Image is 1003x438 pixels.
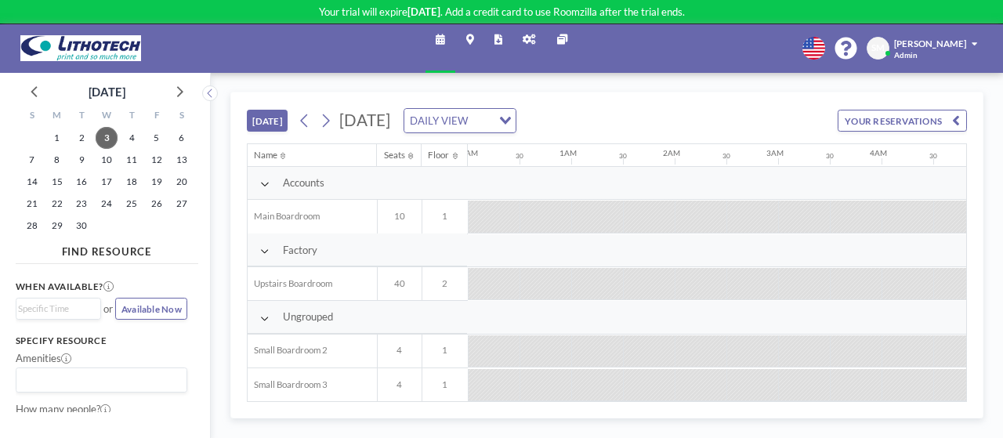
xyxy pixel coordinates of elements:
div: F [144,107,169,127]
span: Friday, September 12, 2025 [146,149,168,171]
div: Seats [384,150,405,161]
label: How many people? [16,403,110,416]
span: Wednesday, September 10, 2025 [96,149,118,171]
span: 1 [422,379,468,390]
span: Thursday, September 4, 2025 [121,127,143,149]
span: Tuesday, September 30, 2025 [71,215,92,237]
span: Monday, September 29, 2025 [46,215,68,237]
span: Wednesday, September 24, 2025 [96,193,118,215]
div: 30 [929,152,937,160]
img: organization-logo [20,35,140,61]
span: Wednesday, September 3, 2025 [96,127,118,149]
div: 4AM [870,148,887,157]
input: Search for option [18,302,92,316]
div: Name [254,150,277,161]
label: Amenities [16,352,71,365]
div: S [169,107,194,127]
div: Search for option [16,299,100,319]
span: or [103,302,113,316]
div: 30 [826,152,834,160]
span: Friday, September 26, 2025 [146,193,168,215]
input: Search for option [472,112,490,129]
span: Factory [283,244,317,257]
div: 30 [722,152,730,160]
span: Tuesday, September 9, 2025 [71,149,92,171]
div: T [69,107,94,127]
span: Monday, September 8, 2025 [46,149,68,171]
span: [PERSON_NAME] [894,38,966,49]
span: Monday, September 1, 2025 [46,127,68,149]
div: W [94,107,119,127]
span: [DATE] [339,110,390,129]
span: 2 [422,278,468,289]
div: Search for option [404,109,516,132]
div: 2AM [663,148,680,157]
span: Monday, September 15, 2025 [46,171,68,193]
span: Ungrouped [283,310,333,324]
span: Monday, September 22, 2025 [46,193,68,215]
div: M [45,107,70,127]
div: 1AM [559,148,577,157]
span: DAILY VIEW [407,112,471,129]
div: 30 [516,152,523,160]
span: Accounts [283,176,324,190]
span: Friday, September 5, 2025 [146,127,168,149]
span: Tuesday, September 2, 2025 [71,127,92,149]
span: Tuesday, September 23, 2025 [71,193,92,215]
h4: FIND RESOURCE [16,241,198,259]
div: 3AM [766,148,784,157]
span: Saturday, September 27, 2025 [171,193,193,215]
span: Wednesday, September 17, 2025 [96,171,118,193]
div: T [119,107,144,127]
span: Saturday, September 6, 2025 [171,127,193,149]
div: Floor [428,150,449,161]
button: Available Now [115,298,187,320]
span: Saturday, September 20, 2025 [171,171,193,193]
span: Main Boardroom [248,211,320,222]
input: Search for option [18,371,179,389]
span: Thursday, September 18, 2025 [121,171,143,193]
span: 10 [378,211,422,222]
span: Upstairs Boardroom [248,278,332,289]
div: 30 [619,152,627,160]
span: Sunday, September 14, 2025 [21,171,43,193]
span: Saturday, September 13, 2025 [171,149,193,171]
span: 40 [378,278,422,289]
span: Small Boardroom 2 [248,345,328,356]
span: Thursday, September 25, 2025 [121,193,143,215]
span: SM [871,42,885,53]
div: [DATE] [89,81,125,103]
span: 1 [422,345,468,356]
span: Small Boardroom 3 [248,379,328,390]
span: Sunday, September 21, 2025 [21,193,43,215]
div: Search for option [16,368,187,392]
button: YOUR RESERVATIONS [838,110,967,132]
span: Friday, September 19, 2025 [146,171,168,193]
span: Tuesday, September 16, 2025 [71,171,92,193]
span: 1 [422,211,468,222]
span: 4 [378,379,422,390]
span: Admin [894,50,918,60]
span: Available Now [121,304,182,314]
span: Thursday, September 11, 2025 [121,149,143,171]
b: [DATE] [407,5,440,18]
span: Sunday, September 28, 2025 [21,215,43,237]
span: Sunday, September 7, 2025 [21,149,43,171]
h3: Specify resource [16,335,188,346]
div: S [20,107,45,127]
button: [DATE] [247,110,288,132]
span: 4 [378,345,422,356]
